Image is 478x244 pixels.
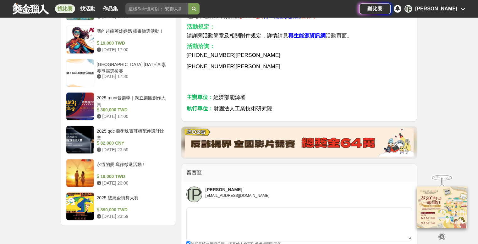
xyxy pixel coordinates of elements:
a: 2025 muni音樂季｜獨立樂團創作大賞 300,000 TWD [DATE] 17:00 [66,92,171,120]
a: 2025 總統盃街舞大賽 890,000 TWD [DATE] 23:59 [66,192,171,220]
input: 這樣Sale也可以： 安聯人壽創意銷售法募集 [125,3,188,14]
span: 活動頁面 [325,32,347,39]
div: 300,000 TWD [97,107,168,113]
div: 留言區 [181,164,417,181]
div: [PERSON_NAME] [205,186,269,193]
strong: 再生能源資訊網 [288,32,325,39]
span: 經濟部能源署 [213,94,245,100]
a: [GEOGRAPHIC_DATA] [DATE]AI素養爭霸選拔賽 [DATE] 17:30 [66,59,171,87]
span: [PHONE_NUMBER][PERSON_NAME] [186,52,280,58]
a: 永恆的愛 寫作徵選活動 ! 19,000 TWD [DATE] 20:00 [66,159,171,187]
strong: 主辦單位： [186,94,213,100]
div: [GEOGRAPHIC_DATA] [DATE]AI素養爭霸選拔賽 [97,61,168,73]
strong: 活動洽詢： [186,43,215,49]
div: 82,000 CNY [97,140,168,147]
div: [PERSON_NAME] [415,5,457,13]
img: 968ab78a-c8e5-4181-8f9d-94c24feca916.png [417,186,467,228]
strong: 執行單位： [186,105,213,112]
div: [DATE] 20:00 [97,180,168,186]
span: 請詳閱活動簡章及相關附件規定，詳情請見 [186,32,288,39]
div: [DATE] 23:59 [97,213,168,220]
div: [DATE] 17:00 [97,47,168,53]
img: 760c60fc-bf85-49b1-bfa1-830764fee2cd.png [185,128,414,157]
div: [PERSON_NAME] [404,5,412,13]
a: 再生能源資訊網 [288,33,325,38]
div: 890,000 TWD [97,207,168,213]
div: 2025 總統盃街舞大賽 [97,195,168,207]
a: 作品集 [100,4,120,13]
div: 19,000 TWD [97,40,168,47]
a: 辦比賽 [359,3,391,14]
a: 找活動 [78,4,98,13]
div: 2025 muni音樂季｜獨立樂團創作大賞 [97,95,168,107]
div: 19,000 TWD [97,173,168,180]
strong: 活動規定： [186,24,215,30]
div: 永恆的愛 寫作徵選活動 ! [97,161,168,173]
a: 再生能源資訊網 [263,14,301,19]
a: 找比賽 [55,4,75,13]
a: 我的超級英雄媽媽 插畫徵選活動 ! 19,000 TWD [DATE] 17:00 [66,25,171,54]
span: [PHONE_NUMBER][PERSON_NAME] [186,63,280,69]
div: 2025 qdc 藝術珠寶耳機配件設計比賽 [97,128,168,140]
div: [DATE] 23:59 [97,147,168,153]
div: 我的超級英雄媽媽 插畫徵選活動 ! [97,28,168,40]
div: [DATE] 17:00 [97,113,168,120]
div: [DATE] 17:30 [97,73,168,80]
a: [PERSON_NAME] [186,186,202,202]
div: [EMAIL_ADDRESS][DOMAIN_NAME] [205,193,269,198]
span: 財團法人工業技術研究院 [213,105,272,112]
span: 。 [347,32,352,39]
a: 2025 qdc 藝術珠寶耳機配件設計比賽 82,000 CNY [DATE] 23:59 [66,125,171,154]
